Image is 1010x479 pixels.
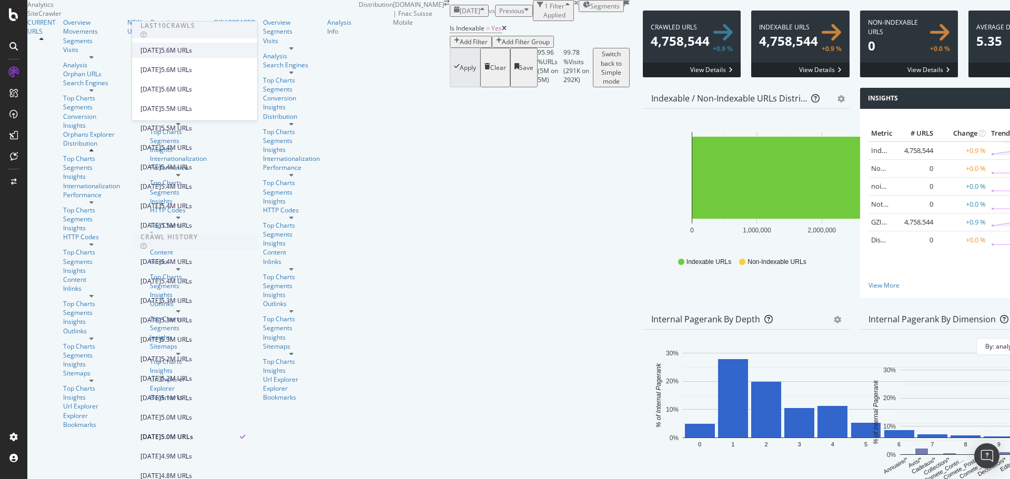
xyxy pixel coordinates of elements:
div: [DATE] [140,432,161,442]
div: 5.2M URLs [161,354,192,364]
span: Indexable URLs [686,258,731,267]
div: Insights [263,239,320,248]
a: Segments [63,308,120,317]
div: Performance [263,163,320,172]
a: Url Explorer [263,375,320,384]
div: Segments [263,323,320,332]
a: Conversion [263,94,320,103]
div: Top Charts [263,272,320,281]
a: Segments [63,163,120,172]
button: Previous [495,5,533,17]
a: Internationalization [263,154,320,163]
td: +0.0 % [936,231,988,249]
div: Performance [63,190,120,199]
div: 5.0M URLs [161,432,193,442]
a: Insights [63,317,120,326]
a: Segments [63,257,120,266]
div: [DATE] [140,452,161,461]
div: Add Filter Group [502,37,550,46]
a: Top Charts [263,127,320,136]
a: Search Engines [63,78,120,87]
div: gear [834,316,841,323]
th: Trend [988,126,1003,141]
a: Insights [63,360,120,369]
a: Overview [263,18,320,27]
div: 4.9M URLs [161,452,192,461]
a: Insights [63,121,120,130]
span: vs [489,6,495,15]
div: Analysis [263,52,320,60]
td: +0.0 % [936,195,988,213]
a: Url Explorer [63,402,120,411]
div: Last 10 Crawls [140,21,195,30]
a: Top Charts [263,357,320,366]
a: Segments [263,281,320,290]
text: Cadeaux/* [910,456,937,475]
text: 0% [670,434,679,442]
div: [DATE] [140,374,161,383]
div: Inlinks [63,284,120,293]
text: 10% [883,423,895,430]
div: Visits [63,45,120,54]
a: HTTP Codes [263,206,320,215]
td: 0 [894,231,936,249]
button: Add Filter Group [492,36,554,48]
a: Inlinks [263,257,320,266]
div: Sitemaps [63,369,120,378]
div: 5.4M URLs [161,143,192,152]
span: Yes [491,24,502,33]
text: 1 [731,441,734,447]
div: Add Filter [460,37,488,46]
a: Segments [263,27,320,36]
div: [DATE] [140,85,161,94]
div: Segments [263,188,320,197]
div: 5.4M URLs [161,257,192,267]
a: Sitemaps [263,342,320,351]
div: Apply [460,63,476,72]
a: Content [263,248,320,257]
a: Not HTML URLs [871,199,921,209]
div: Insights [263,197,320,206]
div: 5.5M URLs [161,221,192,230]
text: 0% [886,451,896,458]
span: Is Indexable [450,24,484,33]
div: Crawl History [140,232,198,241]
td: 0 [894,177,936,195]
a: Movements [63,27,120,36]
a: Outlinks [263,299,320,308]
div: [DATE] [140,182,161,191]
div: 99.78 % Visits ( 291K on 292K ) [563,48,593,87]
span: Segments [590,2,620,11]
div: Top Charts [263,76,320,85]
div: [DATE] [140,104,161,114]
a: Top Charts [263,314,320,323]
a: Search Engines [263,60,320,69]
a: Distribution [63,139,120,148]
div: Save [519,63,533,72]
a: Top Charts [263,178,320,187]
div: 5.1M URLs [161,393,192,403]
text: Collection/* [922,456,951,476]
a: Top Charts [263,221,320,230]
td: 4,758,544 [894,213,936,231]
div: gear [837,95,845,103]
td: 0 [894,159,936,177]
a: Indexable URLs [871,146,920,155]
button: [DATE] [450,5,489,17]
div: 5.3M URLs [161,335,192,344]
a: Non-Indexable URLs [871,164,935,173]
div: Insights [63,393,120,402]
div: Clear [490,63,506,72]
div: SiteCrawler [27,9,359,18]
div: Insights [263,366,320,375]
div: Content [63,275,120,284]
